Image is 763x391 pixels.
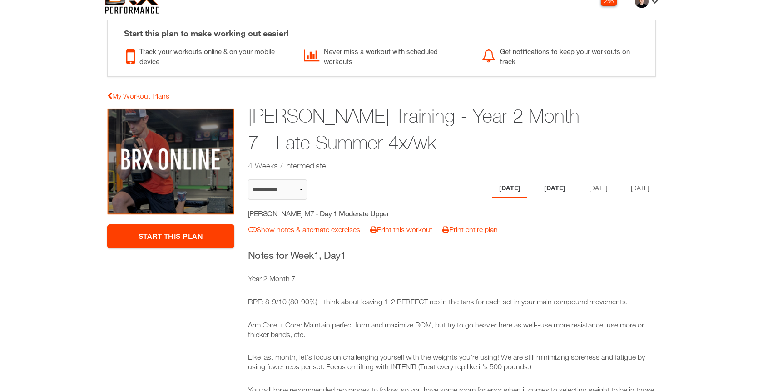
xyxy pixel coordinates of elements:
[492,179,527,198] li: Day 1
[537,179,572,198] li: Day 2
[341,249,346,261] span: 1
[248,297,656,307] p: RPE: 8-9/10 (80-90%) - think about leaving 1-2 PERFECT rep in the tank for each set in your main ...
[126,44,290,67] div: Track your workouts online & on your mobile device
[248,274,656,283] p: Year 2 Month 7
[248,208,410,218] h5: [PERSON_NAME] M7 - Day 1 Moderate Upper
[370,225,432,233] a: Print this workout
[248,352,656,371] p: Like last month, let's focus on challenging yourself with the weights you're using! We are still ...
[248,103,586,156] h1: [PERSON_NAME] Training - Year 2 Month 7 - Late Summer 4x/wk
[115,20,648,40] div: Start this plan to make working out easier!
[248,248,656,262] h3: Notes for Week , Day
[107,224,234,248] a: Start This Plan
[314,249,319,261] span: 1
[482,44,646,67] div: Get notifications to keep your workouts on track
[248,320,656,339] p: Arm Care + Core: Maintain perfect form and maximize ROM, but try to go heavier here as well--use ...
[248,225,360,233] a: Show notes & alternate exercises
[442,225,498,233] a: Print entire plan
[582,179,614,198] li: Day 3
[624,179,656,198] li: Day 4
[107,108,234,215] img: Ryan McCormick Training - Year 2 Month 7 - Late Summer 4x/wk
[107,92,169,100] a: My Workout Plans
[304,44,468,67] div: Never miss a workout with scheduled workouts
[248,160,586,171] h2: 4 Weeks / Intermediate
